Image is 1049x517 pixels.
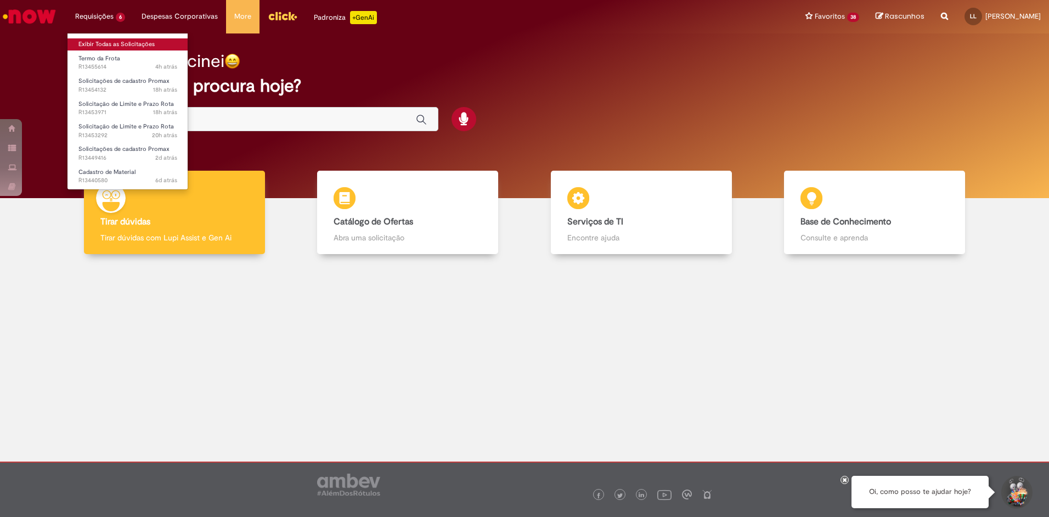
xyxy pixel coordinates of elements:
div: Padroniza [314,11,377,24]
button: Iniciar Conversa de Suporte [1000,476,1033,509]
span: Despesas Corporativas [142,11,218,22]
p: Tirar dúvidas com Lupi Assist e Gen Ai [100,232,249,243]
ul: Requisições [67,33,188,190]
img: happy-face.png [224,53,240,69]
span: Solicitações de cadastro Promax [78,77,170,85]
img: click_logo_yellow_360x200.png [268,8,297,24]
span: 38 [847,13,859,22]
span: R13453971 [78,108,177,117]
span: R13454132 [78,86,177,94]
span: R13455614 [78,63,177,71]
img: logo_footer_workplace.png [682,490,692,499]
img: logo_footer_linkedin.png [639,492,644,499]
a: Exibir Todas as Solicitações [67,38,188,50]
span: R13453292 [78,131,177,140]
b: Catálogo de Ofertas [334,216,413,227]
time: 28/08/2025 08:04:59 [155,63,177,71]
span: 18h atrás [153,108,177,116]
span: Cadastro de Material [78,168,136,176]
a: Aberto R13453292 : Solicitação de Limite e Prazo Rota [67,121,188,141]
div: Oi, como posso te ajudar hoje? [851,476,989,508]
h2: O que você procura hoje? [94,76,955,95]
p: +GenAi [350,11,377,24]
span: Requisições [75,11,114,22]
p: Encontre ajuda [567,232,715,243]
time: 27/08/2025 18:14:26 [153,86,177,94]
a: Aberto R13453971 : Solicitação de Limite e Prazo Rota [67,98,188,119]
img: logo_footer_twitter.png [617,493,623,498]
span: 2d atrás [155,154,177,162]
span: Solicitações de cadastro Promax [78,145,170,153]
img: logo_footer_youtube.png [657,487,672,502]
span: 6d atrás [155,176,177,184]
a: Base de Conhecimento Consulte e aprenda [758,171,992,255]
span: 18h atrás [153,86,177,94]
span: Termo da Frota [78,54,120,63]
time: 27/08/2025 15:44:39 [152,131,177,139]
span: 20h atrás [152,131,177,139]
a: Serviços de TI Encontre ajuda [524,171,758,255]
span: Solicitação de Limite e Prazo Rota [78,100,174,108]
time: 26/08/2025 16:17:55 [155,154,177,162]
img: logo_footer_facebook.png [596,493,601,498]
span: LL [970,13,977,20]
a: Catálogo de Ofertas Abra uma solicitação [291,171,525,255]
p: Abra uma solicitação [334,232,482,243]
span: Solicitação de Limite e Prazo Rota [78,122,174,131]
span: [PERSON_NAME] [985,12,1041,21]
b: Base de Conhecimento [800,216,891,227]
img: ServiceNow [1,5,58,27]
span: More [234,11,251,22]
a: Aberto R13455614 : Termo da Frota [67,53,188,73]
a: Aberto R13440580 : Cadastro de Material [67,166,188,187]
span: 6 [116,13,125,22]
a: Rascunhos [876,12,924,22]
span: Favoritos [815,11,845,22]
a: Aberto R13449416 : Solicitações de cadastro Promax [67,143,188,164]
img: logo_footer_naosei.png [702,490,712,499]
span: R13449416 [78,154,177,162]
b: Serviços de TI [567,216,623,227]
b: Tirar dúvidas [100,216,150,227]
p: Consulte e aprenda [800,232,949,243]
time: 27/08/2025 17:34:55 [153,108,177,116]
span: R13440580 [78,176,177,185]
time: 22/08/2025 15:50:01 [155,176,177,184]
a: Tirar dúvidas Tirar dúvidas com Lupi Assist e Gen Ai [58,171,291,255]
img: logo_footer_ambev_rotulo_gray.png [317,474,380,496]
a: Aberto R13454132 : Solicitações de cadastro Promax [67,75,188,95]
span: 4h atrás [155,63,177,71]
span: Rascunhos [885,11,924,21]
